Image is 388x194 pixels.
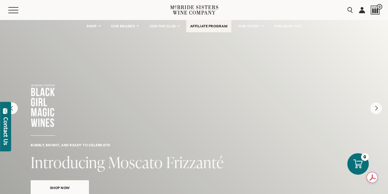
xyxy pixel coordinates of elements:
[86,24,97,28] span: SHOP
[234,20,267,32] a: OUR STORY
[111,24,135,28] span: OUR BRANDS
[166,152,224,173] span: Frizzanté
[377,4,382,10] span: 0
[31,143,357,147] h6: Bubbly, bright, and ready to celebrate!
[8,7,30,13] button: Mobile Menu Trigger
[190,24,228,28] span: AFFILIATE PROGRAM
[238,24,260,28] span: OUR STORY
[270,20,306,32] a: FIND NEAR YOU
[83,20,104,32] a: SHOP
[186,20,232,32] a: AFFILIATE PROGRAM
[39,184,81,191] span: Shop Now
[274,24,302,28] span: FIND NEAR YOU
[107,20,142,32] a: OUR BRANDS
[361,153,369,161] div: 0
[370,102,382,114] button: Next
[108,152,163,173] span: Moscato
[3,117,9,145] div: Contact Us
[149,24,176,28] span: JOIN THE CLUB
[145,20,183,32] a: JOIN THE CLUB
[6,102,18,114] button: Previous
[31,152,105,173] span: Introducing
